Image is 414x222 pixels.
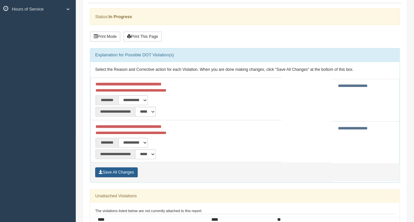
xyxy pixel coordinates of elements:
[90,189,400,203] div: Unattached Violations
[90,8,400,25] div: Status:
[108,14,132,19] strong: In Progress
[90,32,120,42] button: Print Mode
[90,62,400,78] div: Select the Reason and Corrective action for each Violation. When you are done making changes, cli...
[90,48,400,62] div: Explanation for Possible DOT Violation(s)
[95,167,138,177] button: Save
[124,32,162,42] button: Print This Page
[95,209,202,213] small: The violations listed below are not currently attached to this report:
